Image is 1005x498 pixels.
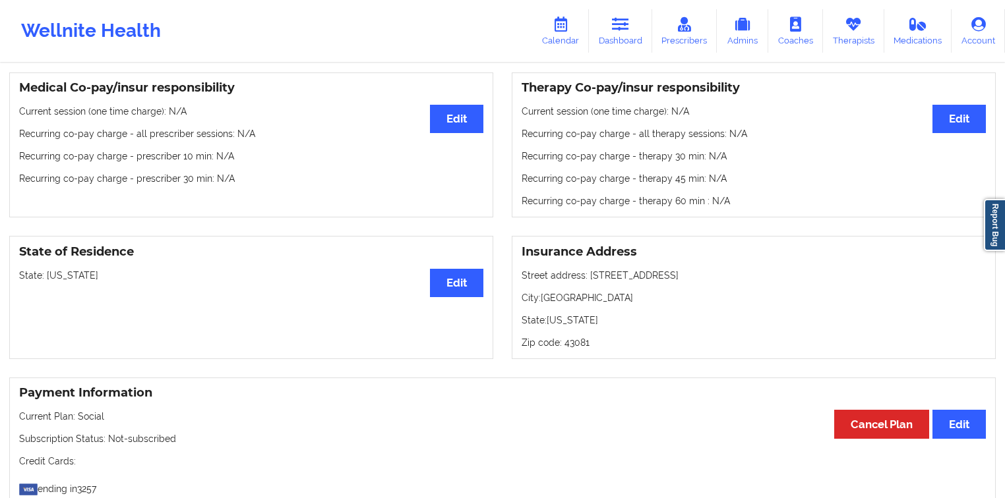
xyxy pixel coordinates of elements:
a: Admins [717,9,768,53]
p: Recurring co-pay charge - prescriber 10 min : N/A [19,150,483,163]
p: Subscription Status: Not-subscribed [19,432,986,445]
p: Recurring co-pay charge - therapy 30 min : N/A [522,150,986,163]
button: Cancel Plan [834,410,929,438]
p: Recurring co-pay charge - therapy 60 min : N/A [522,194,986,207]
p: Current session (one time charge): N/A [19,105,483,118]
h3: Medical Co-pay/insur responsibility [19,80,483,96]
button: Edit [932,410,986,438]
button: Edit [430,105,483,133]
h3: Insurance Address [522,244,986,260]
button: Edit [430,269,483,297]
button: Edit [932,105,986,133]
a: Prescribers [652,9,717,53]
a: Dashboard [589,9,652,53]
button: close [980,17,988,28]
p: Recurring co-pay charge - therapy 45 min : N/A [522,172,986,185]
h3: Payment Information [19,385,986,401]
p: Recurring co-pay charge - prescriber 30 min : N/A [19,172,483,185]
p: State: [US_STATE] [522,314,986,327]
a: Report Bug [984,199,1005,251]
p: City: [GEOGRAPHIC_DATA] [522,291,986,304]
p: State: [US_STATE] [19,269,483,282]
div: prescriber_view role has not been granted to you, please contact the super administrators to gran... [793,17,980,57]
p: Current session (one time charge): N/A [522,105,986,118]
a: Calendar [532,9,589,53]
h3: State of Residence [19,244,483,260]
p: Zip code: 43081 [522,336,986,349]
p: Recurring co-pay charge - all therapy sessions : N/A [522,127,986,140]
p: Credit Cards: [19,455,986,468]
p: Recurring co-pay charge - all prescriber sessions : N/A [19,127,483,140]
p: Current Plan: Social [19,410,986,423]
p: ending in 3257 [19,477,986,495]
a: Coaches [768,9,823,53]
p: Street address: [STREET_ADDRESS] [522,269,986,282]
h3: Therapy Co-pay/insur responsibility [522,80,986,96]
